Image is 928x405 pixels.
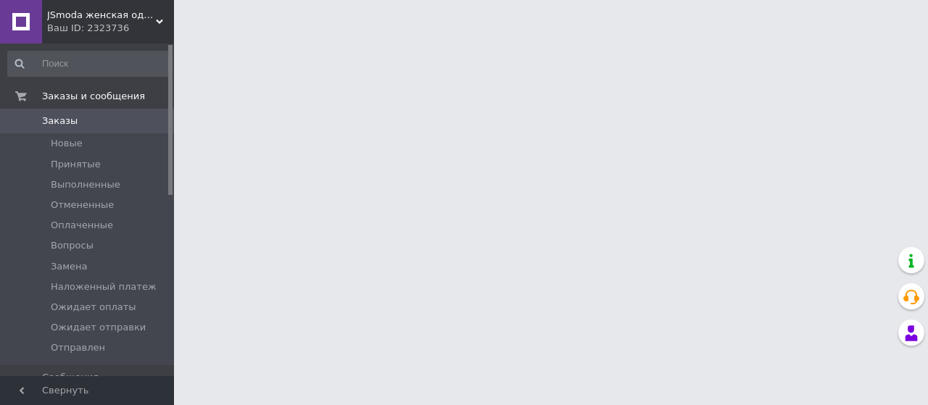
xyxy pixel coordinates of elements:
span: Новые [51,137,83,150]
span: Ожидает оплаты [51,301,136,314]
input: Поиск [7,51,171,77]
span: Принятые [51,158,101,171]
div: Ваш ID: 2323736 [47,22,174,35]
span: Выполненные [51,178,120,191]
span: Оплаченные [51,219,113,232]
span: Замена [51,260,88,273]
span: Заказы и сообщения [42,90,145,103]
span: JSmoda женская одежда батал [47,9,156,22]
span: Отмененные [51,199,114,212]
span: Наложенный платеж [51,280,157,293]
span: Заказы [42,114,78,128]
span: Сообщения [42,371,99,384]
span: Вопросы [51,239,94,252]
span: Ожидает отправки [51,321,146,334]
span: Отправлен [51,341,105,354]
